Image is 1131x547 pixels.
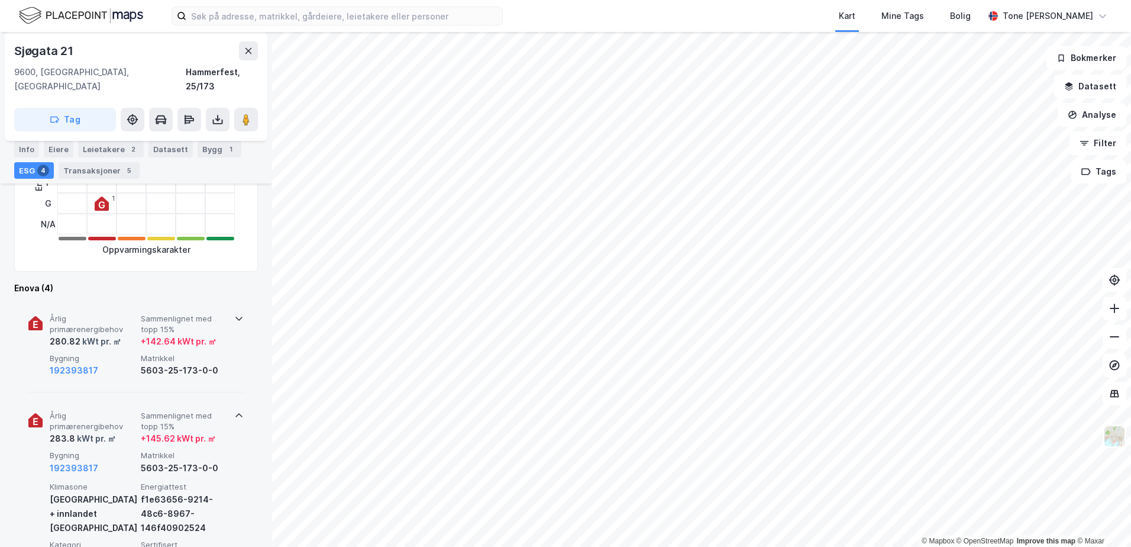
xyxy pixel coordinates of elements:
[1054,75,1126,98] button: Datasett
[50,482,136,492] span: Klimasone
[141,461,227,475] div: 5603-25-173-0-0
[50,363,98,378] button: 192393817
[78,141,144,157] div: Leietakere
[1046,46,1126,70] button: Bokmerker
[1003,9,1093,23] div: Tone [PERSON_NAME]
[14,141,39,157] div: Info
[59,162,140,179] div: Transaksjoner
[1017,537,1075,545] a: Improve this map
[1069,131,1126,155] button: Filter
[50,461,98,475] button: 192393817
[141,353,227,363] span: Matrikkel
[50,334,121,349] div: 280.82
[956,537,1014,545] a: OpenStreetMap
[14,65,186,94] div: 9600, [GEOGRAPHIC_DATA], [GEOGRAPHIC_DATA]
[50,451,136,461] span: Bygning
[41,193,56,214] div: G
[123,165,135,176] div: 5
[1058,103,1126,127] button: Analyse
[50,432,116,446] div: 283.8
[75,432,116,446] div: kWt pr. ㎡
[1071,160,1126,184] button: Tags
[148,141,193,157] div: Datasett
[141,482,227,492] span: Energiattest
[44,141,73,157] div: Eiere
[141,432,216,446] div: + 145.62 kWt pr. ㎡
[922,537,954,545] a: Mapbox
[41,214,56,234] div: N/A
[50,493,136,535] div: [GEOGRAPHIC_DATA] + innlandet [GEOGRAPHIC_DATA]
[127,143,139,155] div: 2
[141,451,227,461] span: Matrikkel
[141,314,227,334] span: Sammenlignet med topp 15%
[37,165,49,176] div: 4
[14,41,76,60] div: Sjøgata 21
[80,334,121,349] div: kWt pr. ㎡
[50,353,136,363] span: Bygning
[141,334,216,349] div: + 142.64 kWt pr. ㎡
[50,411,136,432] span: Årlig primærenergibehov
[14,281,258,295] div: Enova (4)
[141,411,227,432] span: Sammenlignet med topp 15%
[225,143,237,155] div: 1
[141,493,227,535] div: f1e63656-9214-48c6-8967-146f40902524
[141,363,227,378] div: 5603-25-173-0-0
[14,162,54,179] div: ESG
[186,7,502,25] input: Søk på adresse, matrikkel, gårdeiere, leietakere eller personer
[1103,425,1126,448] img: Z
[102,243,190,257] div: Oppvarmingskarakter
[50,314,136,334] span: Årlig primærenergibehov
[198,141,241,157] div: Bygg
[186,65,258,94] div: Hammerfest, 25/173
[14,108,116,131] button: Tag
[950,9,971,23] div: Bolig
[839,9,855,23] div: Kart
[881,9,924,23] div: Mine Tags
[112,195,115,202] div: 1
[1072,490,1131,547] iframe: Chat Widget
[19,5,143,26] img: logo.f888ab2527a4732fd821a326f86c7f29.svg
